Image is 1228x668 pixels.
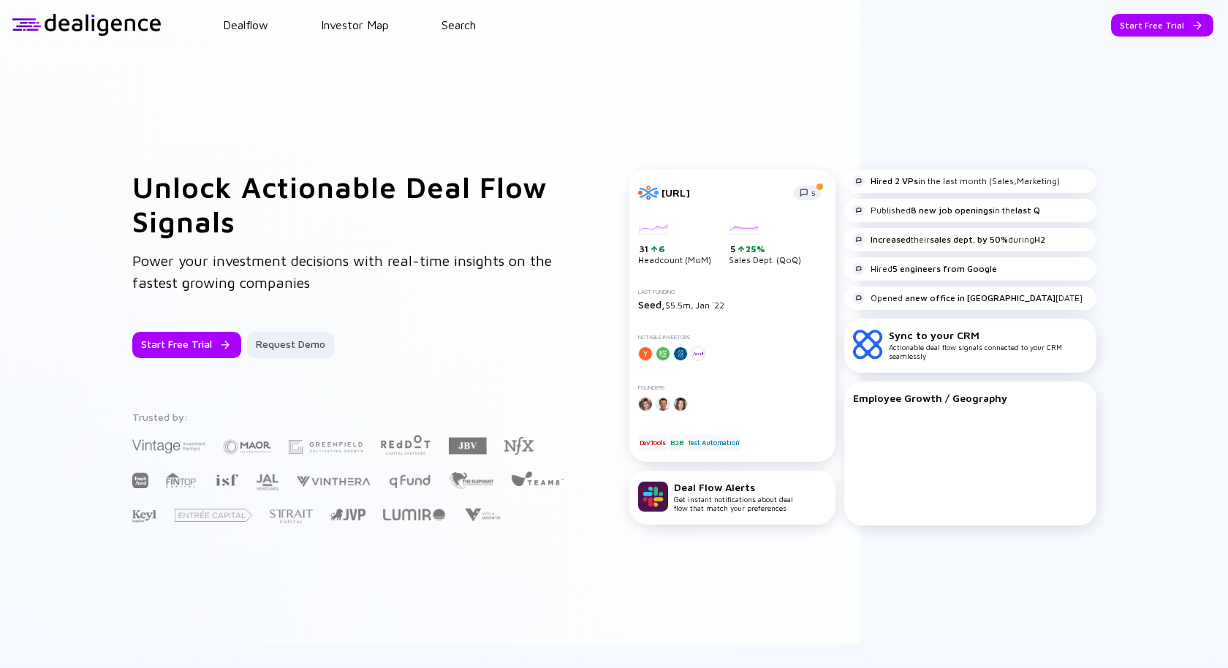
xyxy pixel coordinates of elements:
[686,435,740,449] div: Test Automation
[132,170,571,238] h1: Unlock Actionable Deal Flow Signals
[674,481,793,493] div: Deal Flow Alerts
[511,471,564,486] img: Team8
[256,474,278,490] img: JAL Ventures
[853,205,1040,216] div: Published in the
[640,243,711,255] div: 31
[871,234,911,245] strong: Increased
[638,289,827,295] div: Last Funding
[1111,14,1213,37] button: Start Free Trial
[321,18,389,31] a: Investor Map
[1015,205,1040,216] strong: last Q
[638,384,827,391] div: Founders
[638,298,665,311] span: Seed,
[638,435,667,449] div: DevTools
[853,263,997,275] div: Hired
[132,252,552,291] span: Power your investment decisions with real-time insights on the fastest growing companies
[669,435,684,449] div: B2B
[175,509,252,522] img: Entrée Capital
[638,298,827,311] div: $5.5m, Jan `22
[853,292,1083,304] div: Opened a [DATE]
[223,18,268,31] a: Dealflow
[504,437,534,455] img: NFX
[674,481,793,512] div: Get instant notifications about deal flow that match your preferences
[730,243,801,255] div: 5
[930,234,1008,245] strong: sales dept. by 50%
[330,509,365,520] img: Jerusalem Venture Partners
[166,472,197,488] img: FINTOP Capital
[662,186,785,199] div: [URL]
[388,472,431,490] img: Q Fund
[911,205,993,216] strong: 8 new job openings
[383,509,445,520] img: Lumir Ventures
[289,440,363,454] img: Greenfield Partners
[463,508,501,522] img: Viola Growth
[223,435,271,459] img: Maor Investments
[132,438,205,455] img: Vintage Investment Partners
[889,329,1088,341] div: Sync to your CRM
[1034,234,1045,245] strong: H2
[449,472,493,489] img: The Elephant
[853,392,1088,404] div: Employee Growth / Geography
[853,234,1045,246] div: their during
[132,332,241,358] button: Start Free Trial
[296,474,371,488] img: Vinthera
[744,243,765,254] div: 25%
[657,243,665,254] div: 6
[638,224,711,266] div: Headcount (MoM)
[132,509,157,523] img: Key1 Capital
[247,332,334,358] button: Request Demo
[853,175,1060,187] div: in the last month (Sales,Marketing)
[449,436,487,455] img: JBV Capital
[729,224,801,266] div: Sales Dept. (QoQ)
[132,411,566,423] div: Trusted by:
[871,175,918,186] strong: Hired 2 VPs
[889,329,1088,360] div: Actionable deal flow signals connected to your CRM seamlessly
[638,334,827,341] div: Notable Investors
[214,473,238,486] img: Israel Secondary Fund
[892,263,997,274] strong: 5 engineers from Google
[441,18,476,31] a: Search
[270,509,313,523] img: Strait Capital
[380,432,431,456] img: Red Dot Capital Partners
[910,292,1055,303] strong: new office in [GEOGRAPHIC_DATA]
